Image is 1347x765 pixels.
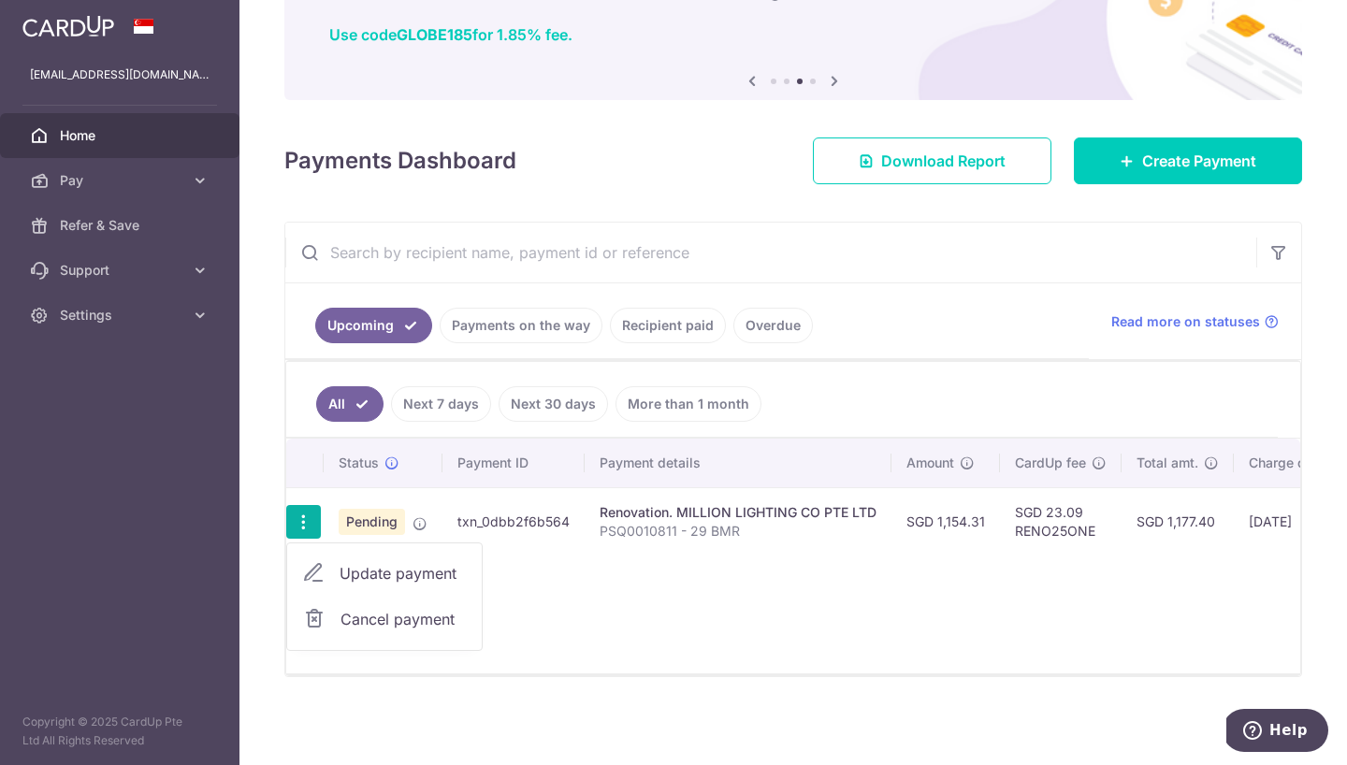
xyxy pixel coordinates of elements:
[881,150,1006,172] span: Download Report
[733,308,813,343] a: Overdue
[442,439,585,487] th: Payment ID
[22,15,114,37] img: CardUp
[1000,487,1122,556] td: SGD 23.09 RENO25ONE
[1122,487,1234,556] td: SGD 1,177.40
[60,126,183,145] span: Home
[1249,454,1325,472] span: Charge date
[616,386,761,422] a: More than 1 month
[1137,454,1198,472] span: Total amt.
[60,306,183,325] span: Settings
[284,144,516,178] h4: Payments Dashboard
[891,487,1000,556] td: SGD 1,154.31
[1015,454,1086,472] span: CardUp fee
[60,216,183,235] span: Refer & Save
[1226,709,1328,756] iframe: Opens a widget where you can find more information
[391,386,491,422] a: Next 7 days
[1111,312,1279,331] a: Read more on statuses
[339,509,405,535] span: Pending
[1074,137,1302,184] a: Create Payment
[442,487,585,556] td: txn_0dbb2f6b564
[1111,312,1260,331] span: Read more on statuses
[397,25,472,44] b: GLOBE185
[600,522,876,541] p: PSQ0010811 - 29 BMR
[316,386,384,422] a: All
[329,25,572,44] a: Use codeGLOBE185for 1.85% fee.
[906,454,954,472] span: Amount
[30,65,210,84] p: [EMAIL_ADDRESS][DOMAIN_NAME]
[285,223,1256,282] input: Search by recipient name, payment id or reference
[499,386,608,422] a: Next 30 days
[440,308,602,343] a: Payments on the way
[1142,150,1256,172] span: Create Payment
[339,454,379,472] span: Status
[60,171,183,190] span: Pay
[813,137,1051,184] a: Download Report
[60,261,183,280] span: Support
[600,503,876,522] div: Renovation. MILLION LIGHTING CO PTE LTD
[315,308,432,343] a: Upcoming
[585,439,891,487] th: Payment details
[610,308,726,343] a: Recipient paid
